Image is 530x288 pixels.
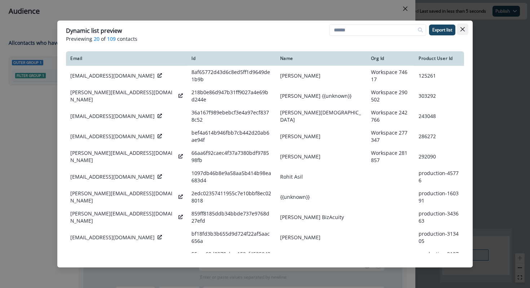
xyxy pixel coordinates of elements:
[276,86,367,106] td: [PERSON_NAME] {{unknown}}
[187,227,275,248] td: bf18fd3b3b655d9d724f22af5aac656a
[276,207,367,227] td: [PERSON_NAME] BizAcuity
[66,26,122,35] p: Dynamic list preview
[367,147,414,167] td: Workspace 281857
[187,147,275,167] td: 66aa6f92caec4f37a7380bdf978598fb
[414,86,464,106] td: 303292
[187,248,275,268] td: 55eac68d0378abcc153cf45259423db6
[187,167,275,187] td: 1097db46b8e9a58aa5b414b98ea683d4
[414,126,464,147] td: 286272
[70,190,176,204] p: [PERSON_NAME][EMAIL_ADDRESS][DOMAIN_NAME]
[414,147,464,167] td: 292090
[367,126,414,147] td: Workspace 277347
[94,35,100,43] span: 20
[276,147,367,167] td: [PERSON_NAME]
[419,56,460,61] div: Product User Id
[414,187,464,207] td: production-160391
[187,86,275,106] td: 218b0e86d947b31ff9027a4e69bd244e
[70,210,176,224] p: [PERSON_NAME][EMAIL_ADDRESS][DOMAIN_NAME]
[107,35,116,43] span: 109
[70,234,155,241] p: [EMAIL_ADDRESS][DOMAIN_NAME]
[432,27,452,32] p: Export list
[70,173,155,180] p: [EMAIL_ADDRESS][DOMAIN_NAME]
[414,66,464,86] td: 125261
[429,25,455,35] button: Export list
[276,126,367,147] td: [PERSON_NAME]
[414,207,464,227] td: production-343663
[367,66,414,86] td: Workspace 74617
[70,72,155,79] p: [EMAIL_ADDRESS][DOMAIN_NAME]
[276,66,367,86] td: [PERSON_NAME]
[187,207,275,227] td: 859ff8185ddb34bbde737e9768d27efd
[70,133,155,140] p: [EMAIL_ADDRESS][DOMAIN_NAME]
[367,86,414,106] td: Workspace 290502
[187,187,275,207] td: 2edc02357411955c7e10bbf8ec028018
[187,126,275,147] td: bef4a614b946fbb7cb442d20ab6ae94f
[70,56,183,61] div: Email
[276,227,367,248] td: [PERSON_NAME]
[276,248,367,268] td: [PERSON_NAME]
[414,248,464,268] td: production-312720
[276,106,367,126] td: [PERSON_NAME][DEMOGRAPHIC_DATA]
[187,66,275,86] td: 8af65772d43d6c8ed5ff1d9649de1b9b
[280,56,362,61] div: Name
[414,227,464,248] td: production-313405
[414,106,464,126] td: 243048
[70,149,176,164] p: [PERSON_NAME][EMAIL_ADDRESS][DOMAIN_NAME]
[367,106,414,126] td: Workspace 242766
[70,113,155,120] p: [EMAIL_ADDRESS][DOMAIN_NAME]
[414,167,464,187] td: production-45776
[457,23,468,35] button: Close
[276,187,367,207] td: {{unknown}}
[70,89,176,103] p: [PERSON_NAME][EMAIL_ADDRESS][DOMAIN_NAME]
[187,106,275,126] td: 36a167f989ebebcf3e4a97ecf8378c52
[191,56,271,61] div: Id
[66,35,464,43] p: Previewing of contacts
[276,167,367,187] td: Rohit Asil
[371,56,410,61] div: Org Id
